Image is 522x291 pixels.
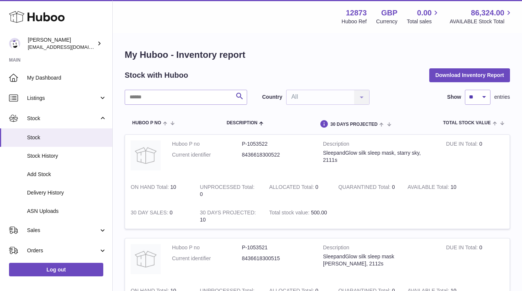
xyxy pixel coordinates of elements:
strong: ON HAND Total [131,184,170,192]
dt: Current identifier [172,255,242,262]
span: Total stock value [443,121,491,125]
span: Delivery History [27,189,107,196]
strong: 12873 [346,8,367,18]
span: Stock [27,134,107,141]
div: SleepandGlow silk sleep mask, starry sky, 2111s [323,149,435,164]
strong: DUE IN Total [446,141,479,149]
td: 10 [125,178,194,204]
button: Download Inventory Report [429,68,510,82]
span: Huboo P no [132,121,161,125]
td: 10 [194,204,263,229]
strong: GBP [381,8,397,18]
span: Sales [27,227,99,234]
td: 0 [264,178,333,204]
span: AVAILABLE Stock Total [450,18,513,25]
td: 0 [194,178,263,204]
strong: Description [323,140,435,149]
span: 500.00 [311,210,327,216]
span: 86,324.00 [471,8,504,18]
a: 0.00 Total sales [407,8,440,25]
span: 30 DAYS PROJECTED [330,122,378,127]
img: product image [131,140,161,170]
strong: ALLOCATED Total [269,184,315,192]
dd: 8436618300522 [242,151,312,158]
span: 0.00 [417,8,432,18]
span: 0 [392,184,395,190]
strong: 30 DAY SALES [131,210,170,217]
span: [EMAIL_ADDRESS][DOMAIN_NAME] [28,44,110,50]
img: product image [131,244,161,274]
dd: P-1053521 [242,244,312,251]
span: Listings [27,95,99,102]
label: Show [447,93,461,101]
span: Stock History [27,152,107,160]
h1: My Huboo - Inventory report [125,49,510,61]
td: 0 [441,238,510,282]
span: Description [226,121,257,125]
span: Add Stock [27,171,107,178]
div: [PERSON_NAME] [28,36,95,51]
span: My Dashboard [27,74,107,81]
span: ASN Uploads [27,208,107,215]
h2: Stock with Huboo [125,70,188,80]
div: SleepandGlow silk sleep mask [PERSON_NAME], 2112s [323,253,435,267]
strong: DUE IN Total [446,244,479,252]
dd: P-1053522 [242,140,312,148]
strong: Description [323,244,435,253]
div: Huboo Ref [342,18,367,25]
span: entries [494,93,510,101]
strong: 30 DAYS PROJECTED [200,210,256,217]
dd: 8436618300515 [242,255,312,262]
a: Log out [9,263,103,276]
span: Stock [27,115,99,122]
strong: QUARANTINED Total [338,184,392,192]
strong: AVAILABLE Total [407,184,450,192]
label: Country [262,93,282,101]
td: 0 [125,204,194,229]
td: 0 [441,135,510,178]
dt: Huboo P no [172,244,242,251]
dt: Huboo P no [172,140,242,148]
span: Orders [27,247,99,254]
a: 86,324.00 AVAILABLE Stock Total [450,8,513,25]
strong: Total stock value [269,210,311,217]
div: Currency [376,18,398,25]
span: Total sales [407,18,440,25]
strong: UNPROCESSED Total [200,184,254,192]
dt: Current identifier [172,151,242,158]
img: tikhon.oleinikov@sleepandglow.com [9,38,20,49]
td: 10 [402,178,471,204]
